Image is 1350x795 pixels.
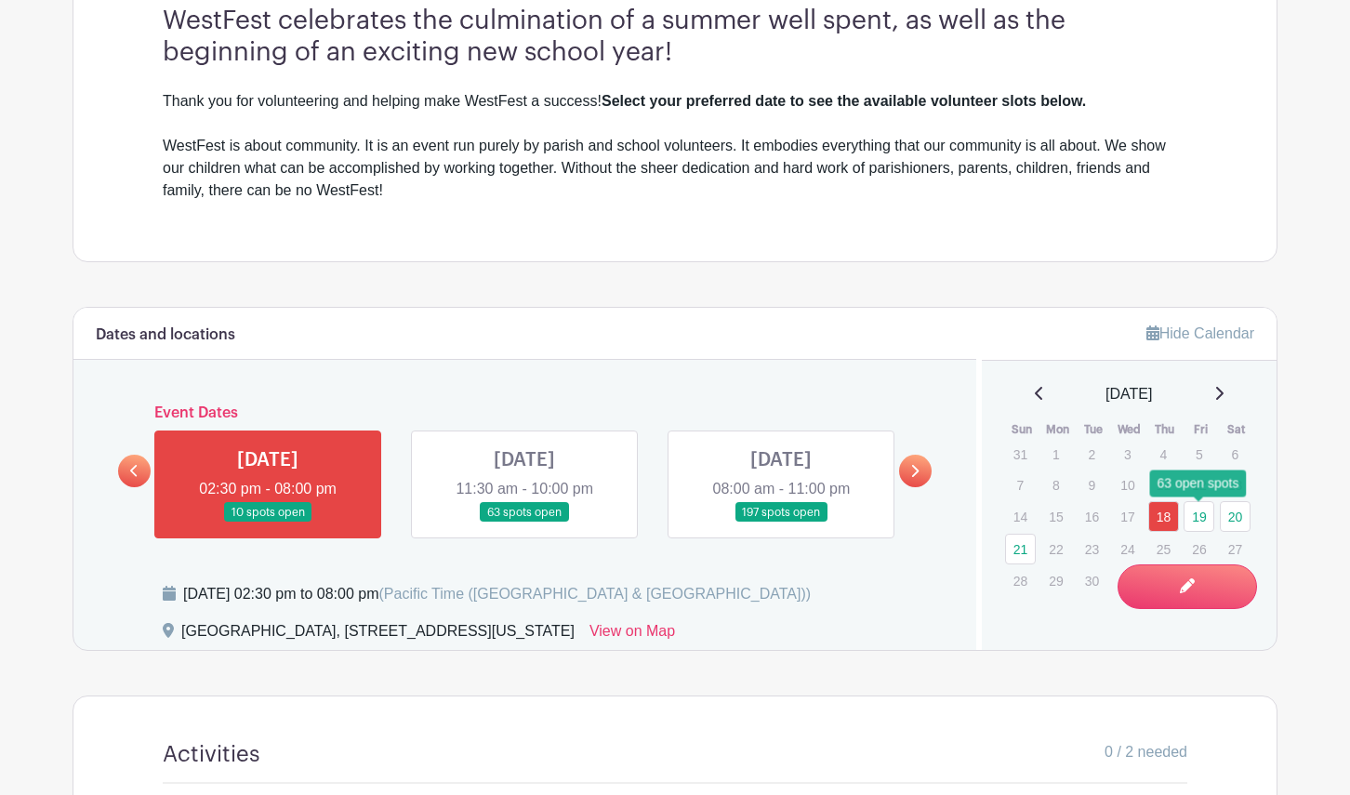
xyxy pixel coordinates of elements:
a: 21 [1005,534,1036,564]
h6: Event Dates [151,404,899,422]
p: 7 [1005,470,1036,499]
div: Thank you for volunteering and helping make WestFest a success! [163,90,1187,113]
p: 4 [1148,440,1179,469]
th: Wed [1111,420,1147,439]
strong: Select your preferred date to see the available volunteer slots below. [602,93,1086,109]
p: 28 [1005,566,1036,595]
span: 0 / 2 needed [1105,741,1187,763]
p: 24 [1112,535,1143,563]
p: 2 [1077,440,1107,469]
th: Sun [1004,420,1040,439]
a: View on Map [589,620,675,650]
div: 63 open spots [1150,470,1247,497]
a: Hide Calendar [1146,325,1254,341]
th: Tue [1076,420,1112,439]
p: 1 [1112,566,1143,595]
span: (Pacific Time ([GEOGRAPHIC_DATA] & [GEOGRAPHIC_DATA])) [378,586,811,602]
p: 23 [1077,535,1107,563]
p: 27 [1220,535,1251,563]
a: 20 [1220,501,1251,532]
p: 14 [1005,502,1036,531]
span: [DATE] [1105,383,1152,405]
p: 3 [1112,440,1143,469]
p: 6 [1220,440,1251,469]
div: WestFest is about community. It is an event run purely by parish and school volunteers. It embodi... [163,135,1187,202]
th: Thu [1147,420,1184,439]
div: [DATE] 02:30 pm to 08:00 pm [183,583,811,605]
a: 19 [1184,501,1214,532]
p: 1 [1040,440,1071,469]
p: 25 [1148,535,1179,563]
p: 30 [1077,566,1107,595]
p: 11 [1148,470,1179,499]
p: 16 [1077,502,1107,531]
a: 18 [1148,501,1179,532]
p: 31 [1005,440,1036,469]
p: 17 [1112,502,1143,531]
div: [GEOGRAPHIC_DATA], [STREET_ADDRESS][US_STATE] [181,620,575,650]
p: 9 [1077,470,1107,499]
th: Sat [1219,420,1255,439]
p: 8 [1040,470,1071,499]
th: Fri [1183,420,1219,439]
p: 15 [1040,502,1071,531]
p: 29 [1040,566,1071,595]
th: Mon [1039,420,1076,439]
h6: Dates and locations [96,326,235,344]
p: 26 [1184,535,1214,563]
p: 5 [1184,440,1214,469]
p: 22 [1040,535,1071,563]
p: 10 [1112,470,1143,499]
h4: Activities [163,741,260,768]
h3: WestFest celebrates the culmination of a summer well spent, as well as the beginning of an exciti... [163,6,1187,68]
